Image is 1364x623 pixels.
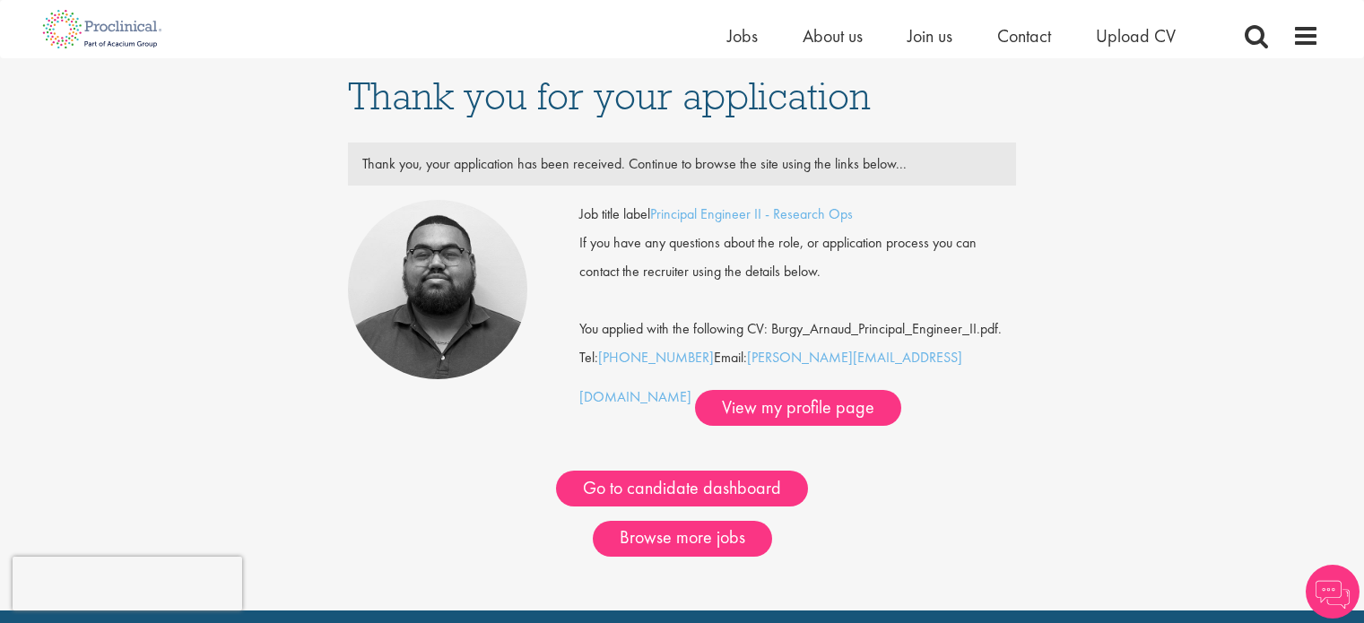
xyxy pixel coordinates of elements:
[803,24,863,48] a: About us
[348,200,527,379] img: Ashley Bennett
[13,557,242,610] iframe: reCAPTCHA
[556,471,808,506] a: Go to candidate dashboard
[997,24,1051,48] a: Contact
[566,286,1030,343] div: You applied with the following CV: Burgy_Arnaud_Principal_Engineer_II.pdf.
[349,150,1016,178] div: Thank you, your application has been received. Continue to browse the site using the links below...
[348,72,871,120] span: Thank you for your application
[598,348,714,367] a: [PHONE_NUMBER]
[566,229,1030,286] div: If you have any questions about the role, or application process you can contact the recruiter us...
[579,348,962,406] a: [PERSON_NAME][EMAIL_ADDRESS][DOMAIN_NAME]
[1306,565,1360,619] img: Chatbot
[566,200,1030,229] div: Job title label
[593,521,772,557] a: Browse more jobs
[908,24,952,48] a: Join us
[650,204,853,223] a: Principal Engineer II - Research Ops
[579,200,1016,426] div: Tel: Email:
[727,24,758,48] a: Jobs
[1096,24,1176,48] a: Upload CV
[695,390,901,426] a: View my profile page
